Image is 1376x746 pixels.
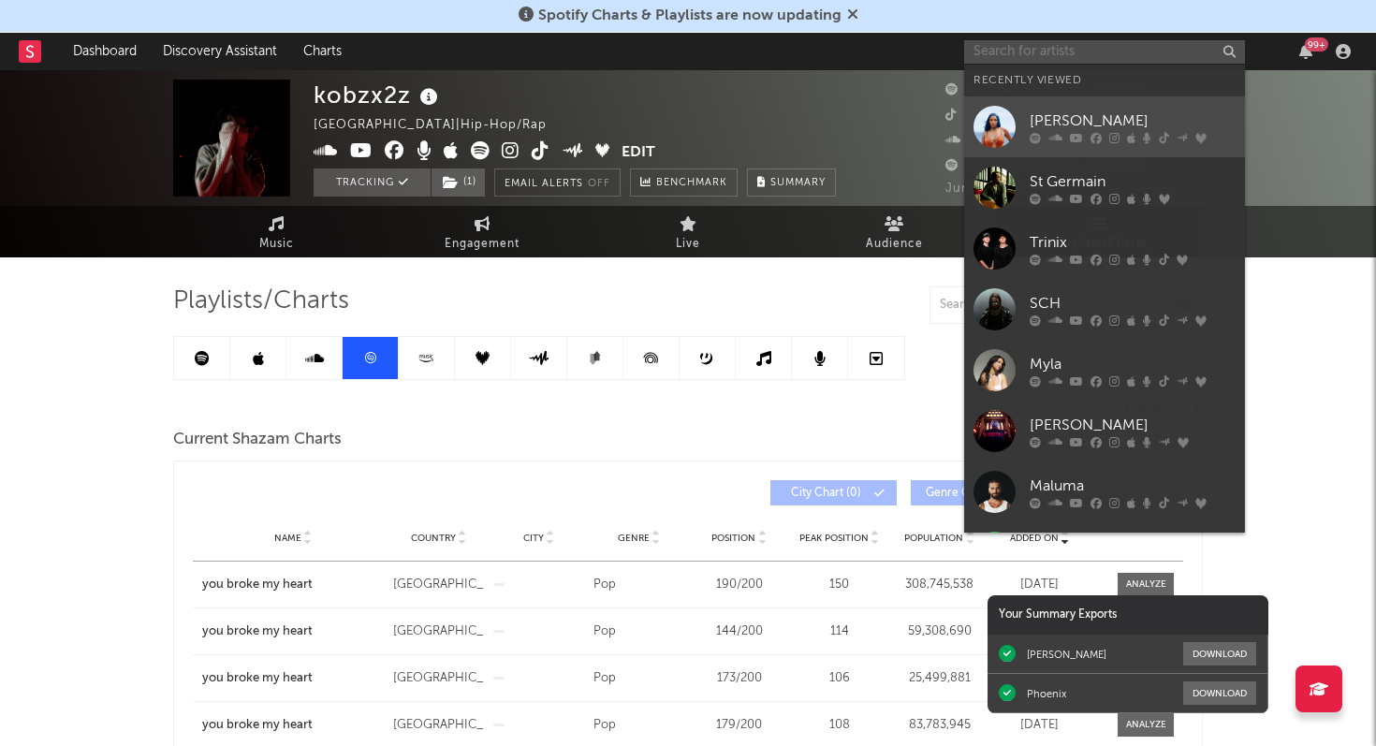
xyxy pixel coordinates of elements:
[973,69,1236,92] div: Recently Viewed
[593,716,684,735] div: Pop
[930,286,1164,324] input: Search Playlists/Charts
[794,622,885,641] div: 114
[1030,292,1236,314] div: SCH
[866,233,923,256] span: Audience
[1030,414,1236,436] div: [PERSON_NAME]
[794,576,885,594] div: 150
[945,84,1011,96] span: 43,824
[202,622,384,641] a: you broke my heart
[173,290,349,313] span: Playlists/Charts
[894,716,985,735] div: 83,783,945
[770,178,826,188] span: Summary
[393,716,484,735] div: [GEOGRAPHIC_DATA]
[656,172,727,195] span: Benchmark
[783,488,869,499] span: City Chart ( 0 )
[411,533,456,544] span: Country
[274,533,301,544] span: Name
[173,206,379,257] a: Music
[1027,648,1106,661] div: [PERSON_NAME]
[794,716,885,735] div: 108
[585,206,791,257] a: Live
[379,206,585,257] a: Engagement
[964,96,1245,157] a: [PERSON_NAME]
[964,218,1245,279] a: Trinix
[393,669,484,688] div: [GEOGRAPHIC_DATA]
[393,622,484,641] div: [GEOGRAPHIC_DATA]
[1030,231,1236,254] div: Trinix
[676,233,700,256] span: Live
[1305,37,1328,51] div: 99 +
[588,179,610,189] em: Off
[964,157,1245,218] a: St Germain
[314,114,568,137] div: [GEOGRAPHIC_DATA] | Hip-Hop/Rap
[202,669,384,688] a: you broke my heart
[150,33,290,70] a: Discovery Assistant
[791,206,997,257] a: Audience
[964,40,1245,64] input: Search for artists
[494,168,621,197] button: Email AlertsOff
[1027,687,1066,700] div: Phoenix
[945,160,1145,172] span: 2,866,457 Monthly Listeners
[847,8,858,23] span: Dismiss
[630,168,738,197] a: Benchmark
[202,576,384,594] a: you broke my heart
[694,576,784,594] div: 190 / 200
[799,533,869,544] span: Peak Position
[1030,353,1236,375] div: Myla
[711,533,755,544] span: Position
[994,716,1085,735] div: [DATE]
[1183,681,1256,705] button: Download
[432,168,485,197] button: (1)
[911,480,1037,505] button: Genre Chart(6)
[964,401,1245,461] a: [PERSON_NAME]
[314,80,443,110] div: kobzx2z
[894,669,985,688] div: 25,499,881
[994,576,1085,594] div: [DATE]
[694,716,784,735] div: 179 / 200
[964,279,1245,340] a: SCH
[60,33,150,70] a: Dashboard
[964,461,1245,522] a: Maluma
[964,340,1245,401] a: Myla
[694,669,784,688] div: 173 / 200
[945,135,1001,147] span: 2,128
[593,622,684,641] div: Pop
[393,576,484,594] div: [GEOGRAPHIC_DATA]
[1030,110,1236,132] div: [PERSON_NAME]
[964,522,1245,583] a: Bad Bunny
[202,716,384,735] a: you broke my heart
[259,233,294,256] span: Music
[694,622,784,641] div: 144 / 200
[622,141,655,165] button: Edit
[945,183,1057,195] span: Jump Score: 94.6
[945,110,1017,122] span: 577,700
[794,669,885,688] div: 106
[894,576,985,594] div: 308,745,538
[747,168,836,197] button: Summary
[894,622,985,641] div: 59,308,690
[1010,533,1059,544] span: Added On
[445,233,520,256] span: Engagement
[923,488,1009,499] span: Genre Chart ( 6 )
[173,429,342,451] span: Current Shazam Charts
[618,533,650,544] span: Genre
[1030,170,1236,193] div: St Germain
[593,669,684,688] div: Pop
[314,168,431,197] button: Tracking
[593,576,684,594] div: Pop
[431,168,486,197] span: ( 1 )
[290,33,355,70] a: Charts
[1299,44,1312,59] button: 99+
[988,595,1268,635] div: Your Summary Exports
[904,533,963,544] span: Population
[538,8,842,23] span: Spotify Charts & Playlists are now updating
[770,480,897,505] button: City Chart(0)
[1183,642,1256,666] button: Download
[1030,475,1236,497] div: Maluma
[523,533,544,544] span: City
